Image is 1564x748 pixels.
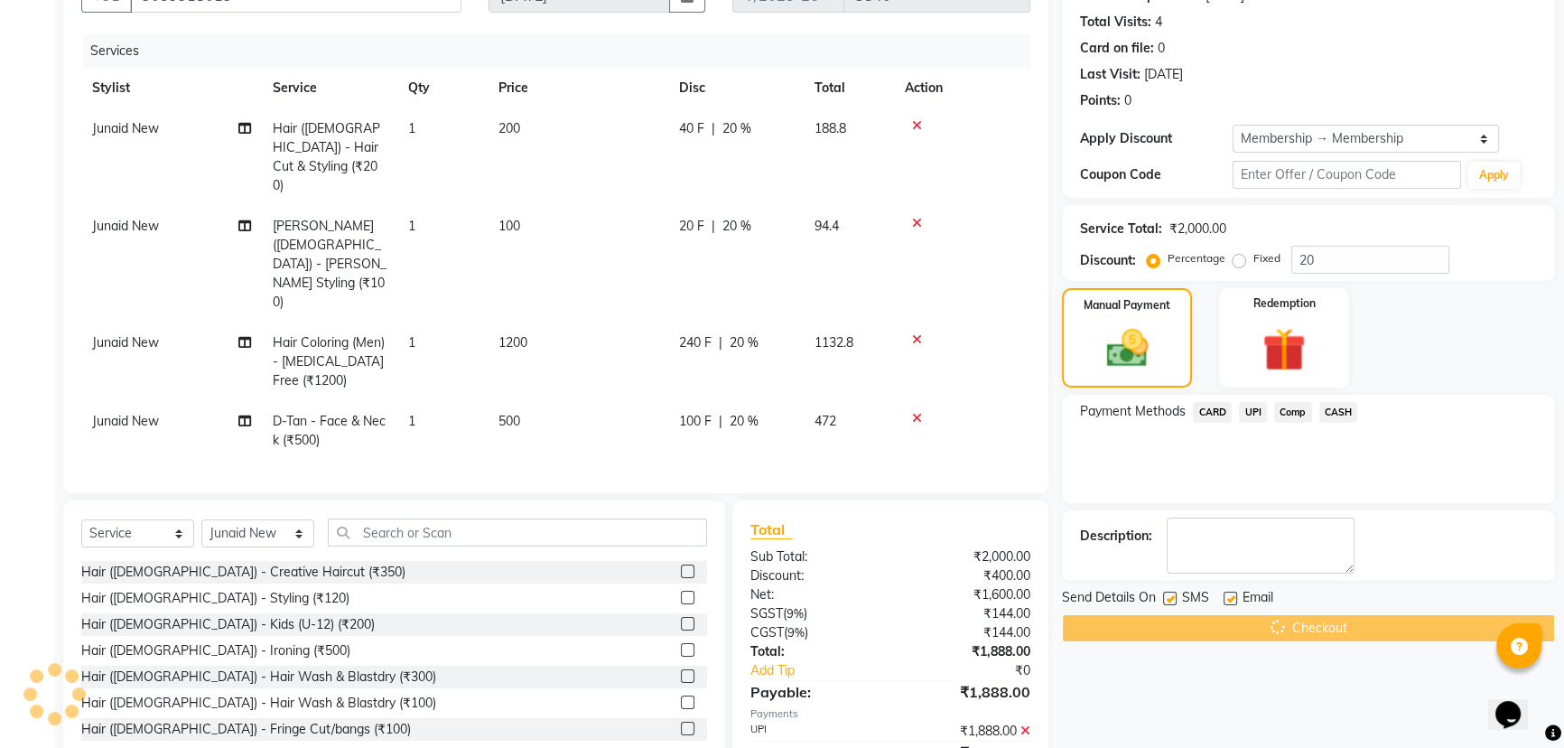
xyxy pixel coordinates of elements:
[81,641,350,660] div: Hair ([DEMOGRAPHIC_DATA]) - Ironing (₹500)
[408,120,415,136] span: 1
[679,217,704,236] span: 20 F
[1319,402,1358,423] span: CASH
[890,566,1044,585] div: ₹400.00
[328,519,707,547] input: Search or Scan
[1084,297,1170,313] label: Manual Payment
[737,566,890,585] div: Discount:
[1062,588,1156,611] span: Send Details On
[1233,161,1461,189] input: Enter Offer / Coupon Code
[737,547,890,566] div: Sub Total:
[737,585,890,604] div: Net:
[1239,402,1267,423] span: UPI
[815,218,839,234] span: 94.4
[815,120,846,136] span: 188.8
[1249,323,1319,377] img: _gift.svg
[408,218,415,234] span: 1
[1094,324,1161,372] img: _cash.svg
[1253,250,1280,266] label: Fixed
[890,681,1044,703] div: ₹1,888.00
[1169,220,1226,238] div: ₹2,000.00
[1080,165,1233,184] div: Coupon Code
[498,120,520,136] span: 200
[750,520,792,539] span: Total
[722,119,751,138] span: 20 %
[92,120,159,136] span: Junaid New
[81,615,375,634] div: Hair ([DEMOGRAPHIC_DATA]) - Kids (U-12) (₹200)
[81,68,262,108] th: Stylist
[262,68,397,108] th: Service
[737,722,890,741] div: UPI
[1080,39,1154,58] div: Card on file:
[1080,65,1140,84] div: Last Visit:
[1144,65,1183,84] div: [DATE]
[1080,251,1136,270] div: Discount:
[1243,588,1273,611] span: Email
[787,625,805,640] span: 9%
[722,217,751,236] span: 20 %
[750,605,783,622] span: SGST
[737,681,890,703] div: Payable:
[1468,162,1520,189] button: Apply
[273,218,386,310] span: [PERSON_NAME] ([DEMOGRAPHIC_DATA]) - [PERSON_NAME] Styling (₹100)
[916,661,1044,680] div: ₹0
[83,34,1044,68] div: Services
[273,120,380,193] span: Hair ([DEMOGRAPHIC_DATA]) - Hair Cut & Styling (₹200)
[408,413,415,429] span: 1
[92,413,159,429] span: Junaid New
[815,334,853,351] span: 1132.8
[750,706,1031,722] div: Payments
[787,606,804,621] span: 9%
[81,668,436,687] div: Hair ([DEMOGRAPHIC_DATA]) - Hair Wash & Blastdry (₹300)
[1182,588,1209,611] span: SMS
[498,218,520,234] span: 100
[719,333,722,352] span: |
[273,334,385,388] span: Hair Coloring (Men) - [MEDICAL_DATA] Free (₹1200)
[1158,39,1165,58] div: 0
[273,413,386,448] span: D-Tan - Face & Neck (₹500)
[890,547,1044,566] div: ₹2,000.00
[679,333,712,352] span: 240 F
[1124,91,1131,110] div: 0
[679,119,704,138] span: 40 F
[737,604,890,623] div: ( )
[737,642,890,661] div: Total:
[712,119,715,138] span: |
[1168,250,1225,266] label: Percentage
[890,604,1044,623] div: ₹144.00
[750,624,784,640] span: CGST
[1080,129,1233,148] div: Apply Discount
[1155,13,1162,32] div: 4
[92,218,159,234] span: Junaid New
[92,334,159,351] span: Junaid New
[679,412,712,431] span: 100 F
[1274,402,1312,423] span: Comp
[890,585,1044,604] div: ₹1,600.00
[890,722,1044,741] div: ₹1,888.00
[81,720,411,739] div: Hair ([DEMOGRAPHIC_DATA]) - Fringe Cut/bangs (₹100)
[81,563,405,582] div: Hair ([DEMOGRAPHIC_DATA]) - Creative Haircut (₹350)
[737,661,917,680] a: Add Tip
[890,642,1044,661] div: ₹1,888.00
[815,413,836,429] span: 472
[1080,91,1121,110] div: Points:
[1193,402,1232,423] span: CARD
[81,589,349,608] div: Hair ([DEMOGRAPHIC_DATA]) - Styling (₹120)
[1080,220,1162,238] div: Service Total:
[804,68,894,108] th: Total
[498,334,527,351] span: 1200
[397,68,488,108] th: Qty
[488,68,668,108] th: Price
[890,623,1044,642] div: ₹144.00
[81,694,436,713] div: Hair ([DEMOGRAPHIC_DATA]) - Hair Wash & Blastdry (₹100)
[668,68,804,108] th: Disc
[1080,527,1152,546] div: Description:
[408,334,415,351] span: 1
[1080,402,1186,421] span: Payment Methods
[498,413,520,429] span: 500
[730,333,759,352] span: 20 %
[712,217,715,236] span: |
[1253,295,1316,312] label: Redemption
[1080,13,1151,32] div: Total Visits:
[737,623,890,642] div: ( )
[894,68,1030,108] th: Action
